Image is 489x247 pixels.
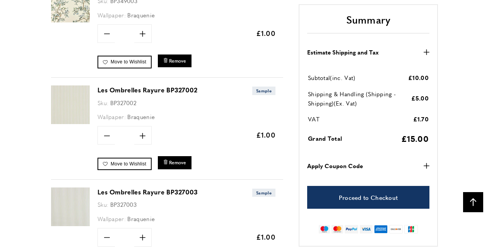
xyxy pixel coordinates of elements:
span: (inc. Vat) [330,73,355,82]
img: discover [389,225,403,233]
span: Move to Wishlist [111,59,146,65]
img: paypal [345,225,358,233]
a: Les Ombrelles Rayure BP327002 [51,119,90,125]
span: Sample [252,87,275,95]
img: jcb [404,225,418,233]
span: Remove [169,159,186,166]
span: Wallpaper: [97,112,126,121]
img: american-express [374,225,388,233]
span: £10.00 [408,73,429,81]
span: VAT [308,115,320,123]
a: Les Ombrelles Rayure BP327003 [97,187,198,196]
span: Wallpaper: [97,215,126,223]
strong: Apply Coupon Code [307,161,363,170]
span: Move to Wishlist [111,161,146,167]
a: Les Ombrelles Rayure BP327002 [97,85,198,94]
img: visa [360,225,373,233]
span: £15.00 [401,132,429,144]
span: Sku: [97,99,108,107]
span: BP327003 [110,200,137,208]
span: £5.00 [411,94,429,102]
span: £1.00 [256,28,276,38]
button: Estimate Shipping and Tax [307,47,429,56]
a: Parvati BP349003 [51,17,90,24]
span: £1.00 [256,130,276,140]
span: Braquenie [127,11,155,19]
span: £1.70 [413,114,429,123]
span: BP327002 [110,99,137,107]
span: £1.00 [256,232,276,242]
img: Les Ombrelles Rayure BP327002 [51,85,90,124]
button: Remove Parvati BP349003 [158,55,191,67]
span: Braquenie [127,112,155,121]
h2: Summary [307,12,429,33]
img: maestro [319,225,330,233]
span: Sku: [97,200,108,208]
img: mastercard [332,225,343,233]
span: Sample [252,189,275,197]
span: Subtotal [308,73,330,82]
a: Les Ombrelles Rayure BP327003 [51,221,90,227]
button: Remove Les Ombrelles Rayure BP327002 [158,156,191,169]
a: Move to Wishlist [97,56,152,68]
a: Move to Wishlist [97,158,152,170]
a: Proceed to Checkout [307,186,429,209]
span: Shipping & Handling (Shipping - Shipping) [308,89,396,107]
span: Wallpaper: [97,11,126,19]
span: (Ex. Vat) [334,99,357,107]
span: Remove [169,58,186,64]
img: Les Ombrelles Rayure BP327003 [51,187,90,226]
strong: Estimate Shipping and Tax [307,47,379,56]
button: Apply Coupon Code [307,161,429,170]
span: Grand Total [308,134,342,142]
span: Braquenie [127,215,155,223]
